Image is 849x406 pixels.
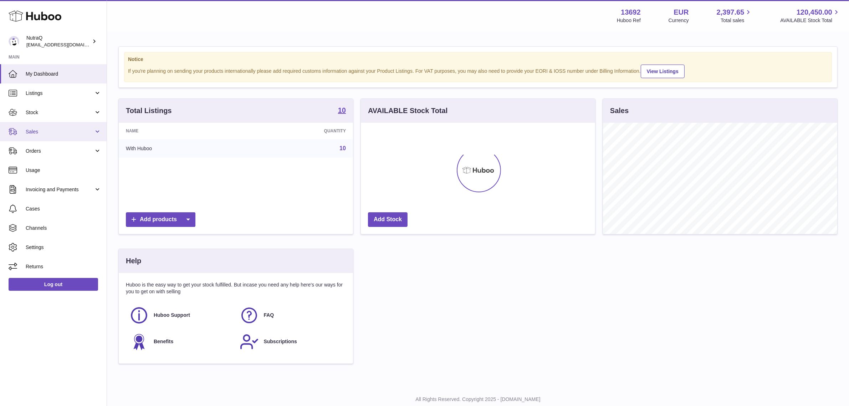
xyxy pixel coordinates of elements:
[9,278,98,291] a: Log out
[264,312,274,319] span: FAQ
[26,225,101,232] span: Channels
[240,306,343,325] a: FAQ
[721,17,752,24] span: Total sales
[26,35,91,48] div: NutraQ
[26,167,101,174] span: Usage
[26,71,101,77] span: My Dashboard
[119,123,242,139] th: Name
[368,106,447,116] h3: AVAILABLE Stock Total
[126,106,172,116] h3: Total Listings
[154,338,173,345] span: Benefits
[129,332,232,351] a: Benefits
[26,109,94,116] span: Stock
[154,312,190,319] span: Huboo Support
[128,56,828,63] strong: Notice
[26,263,101,270] span: Returns
[797,7,832,17] span: 120,450.00
[621,7,641,17] strong: 13692
[26,186,94,193] span: Invoicing and Payments
[717,7,753,24] a: 2,397.65 Total sales
[126,256,141,266] h3: Help
[338,107,346,114] strong: 10
[617,17,641,24] div: Huboo Ref
[780,17,840,24] span: AVAILABLE Stock Total
[113,396,843,403] p: All Rights Reserved. Copyright 2025 - [DOMAIN_NAME]
[641,65,685,78] a: View Listings
[717,7,745,17] span: 2,397.65
[338,107,346,115] a: 10
[129,306,232,325] a: Huboo Support
[9,36,19,47] img: internalAdmin-13692@internal.huboo.com
[26,90,94,97] span: Listings
[242,123,353,139] th: Quantity
[780,7,840,24] a: 120,450.00 AVAILABLE Stock Total
[128,64,828,78] div: If you're planning on sending your products internationally please add required customs informati...
[26,128,94,135] span: Sales
[368,212,408,227] a: Add Stock
[674,7,689,17] strong: EUR
[26,244,101,251] span: Settings
[26,205,101,212] span: Cases
[240,332,343,351] a: Subscriptions
[126,281,346,295] p: Huboo is the easy way to get your stock fulfilled. But incase you need any help here's our ways f...
[264,338,297,345] span: Subscriptions
[610,106,629,116] h3: Sales
[26,42,105,47] span: [EMAIL_ADDRESS][DOMAIN_NAME]
[26,148,94,154] span: Orders
[339,145,346,151] a: 10
[126,212,195,227] a: Add products
[669,17,689,24] div: Currency
[119,139,242,158] td: With Huboo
